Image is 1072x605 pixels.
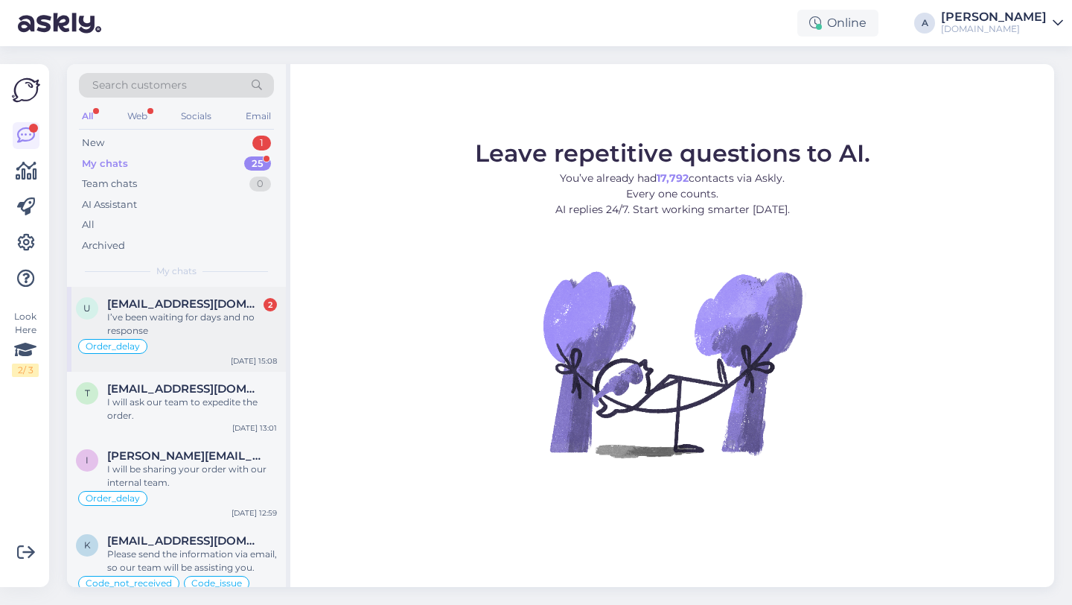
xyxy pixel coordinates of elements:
[86,494,140,503] span: Order_delay
[231,355,277,367] div: [DATE] 15:08
[82,218,95,232] div: All
[82,156,128,171] div: My chats
[107,396,277,422] div: I will ask our team to expedite the order.
[107,297,262,311] span: Uleesment@gmail.com
[12,76,40,104] img: Askly Logo
[475,171,870,218] p: You’ve already had contacts via Askly. Every one counts. AI replies 24/7. Start working smarter [...
[107,311,277,338] div: I’ve been waiting for days and no response
[12,310,39,377] div: Look Here
[92,77,187,93] span: Search customers
[84,539,91,551] span: k
[107,548,277,574] div: Please send the information via email, so our team will be assisting you.
[914,13,935,34] div: A
[243,107,274,126] div: Email
[475,139,870,168] span: Leave repetitive questions to AI.
[178,107,214,126] div: Socials
[941,11,1047,23] div: [PERSON_NAME]
[12,364,39,377] div: 2 / 3
[232,507,277,519] div: [DATE] 12:59
[244,156,271,171] div: 25
[107,449,262,463] span: ivar.lembinen@outlook.com
[124,107,150,126] div: Web
[264,298,277,311] div: 2
[82,238,125,253] div: Archived
[86,579,172,588] span: Code_not_received
[107,463,277,490] div: I will be sharing your order with our internal team.
[79,107,96,126] div: All
[249,177,271,191] div: 0
[252,136,271,151] div: 1
[107,382,262,396] span: tanja23@mail.ee
[83,302,91,314] span: U
[86,454,89,466] span: i
[797,10,878,37] div: Online
[232,422,277,434] div: [DATE] 13:01
[538,229,806,498] img: No Chat active
[156,265,197,278] span: My chats
[657,171,689,185] b: 17,792
[82,136,104,151] div: New
[941,11,1063,35] a: [PERSON_NAME][DOMAIN_NAME]
[941,23,1047,35] div: [DOMAIN_NAME]
[107,534,262,548] span: kallekenk1@outlook.com
[85,387,90,399] span: t
[82,197,137,212] div: AI Assistant
[191,579,242,588] span: Code_issue
[86,342,140,351] span: Order_delay
[82,177,137,191] div: Team chats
